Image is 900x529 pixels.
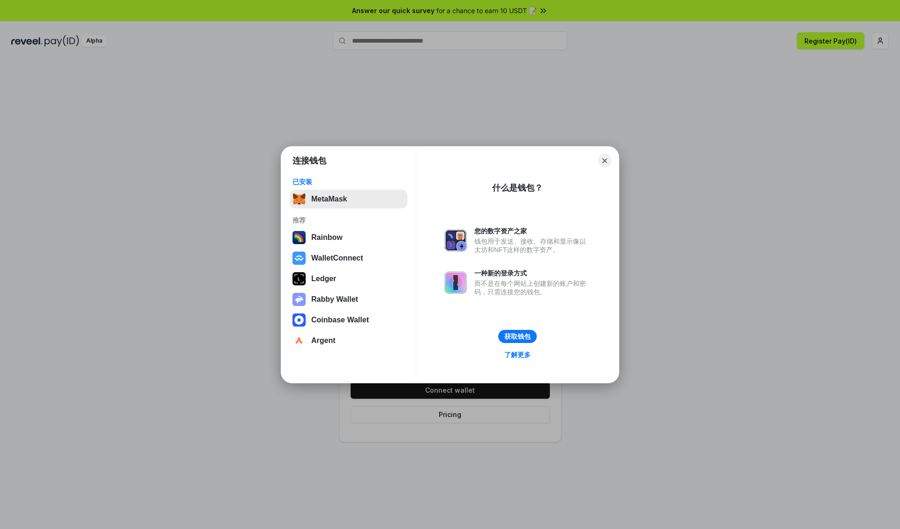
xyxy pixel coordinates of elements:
[474,279,591,296] div: 而不是在每个网站上创建新的账户和密码，只需连接您的钱包。
[444,229,467,252] img: svg+xml,%3Csvg%20xmlns%3D%22http%3A%2F%2Fwww.w3.org%2F2000%2Fsvg%22%20fill%3D%22none%22%20viewBox...
[290,228,407,247] button: Rainbow
[474,227,591,235] div: 您的数字资产之家
[498,330,537,343] button: 获取钱包
[311,295,358,304] div: Rabby Wallet
[474,237,591,254] div: 钱包用于发送、接收、存储和显示像以太坊和NFT这样的数字资产。
[290,290,407,309] button: Rabby Wallet
[492,182,543,194] div: 什么是钱包？
[292,272,306,285] img: svg+xml,%3Csvg%20xmlns%3D%22http%3A%2F%2Fwww.w3.org%2F2000%2Fsvg%22%20width%3D%2228%22%20height%3...
[292,252,306,265] img: svg+xml,%3Csvg%20width%3D%2228%22%20height%3D%2228%22%20viewBox%3D%220%200%2028%2028%22%20fill%3D...
[292,178,405,186] div: 已安装
[311,316,369,324] div: Coinbase Wallet
[504,350,531,359] div: 了解更多
[311,233,343,242] div: Rainbow
[292,155,326,166] h1: 连接钱包
[499,349,536,361] a: 了解更多
[290,190,407,209] button: MetaMask
[311,254,363,262] div: WalletConnect
[474,269,591,277] div: 一种新的登录方式
[290,249,407,268] button: WalletConnect
[290,331,407,350] button: Argent
[292,313,306,327] img: svg+xml,%3Csvg%20width%3D%2228%22%20height%3D%2228%22%20viewBox%3D%220%200%2028%2028%22%20fill%3D...
[292,193,306,206] img: svg+xml,%3Csvg%20fill%3D%22none%22%20height%3D%2233%22%20viewBox%3D%220%200%2035%2033%22%20width%...
[290,269,407,288] button: Ledger
[444,271,467,294] img: svg+xml,%3Csvg%20xmlns%3D%22http%3A%2F%2Fwww.w3.org%2F2000%2Fsvg%22%20fill%3D%22none%22%20viewBox...
[311,275,336,283] div: Ledger
[598,154,611,167] button: Close
[504,332,531,341] div: 获取钱包
[290,311,407,329] button: Coinbase Wallet
[292,293,306,306] img: svg+xml,%3Csvg%20xmlns%3D%22http%3A%2F%2Fwww.w3.org%2F2000%2Fsvg%22%20fill%3D%22none%22%20viewBox...
[311,195,347,203] div: MetaMask
[292,334,306,347] img: svg+xml,%3Csvg%20width%3D%2228%22%20height%3D%2228%22%20viewBox%3D%220%200%2028%2028%22%20fill%3D...
[292,216,405,224] div: 推荐
[292,231,306,244] img: svg+xml,%3Csvg%20width%3D%22120%22%20height%3D%22120%22%20viewBox%3D%220%200%20120%20120%22%20fil...
[311,336,336,345] div: Argent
